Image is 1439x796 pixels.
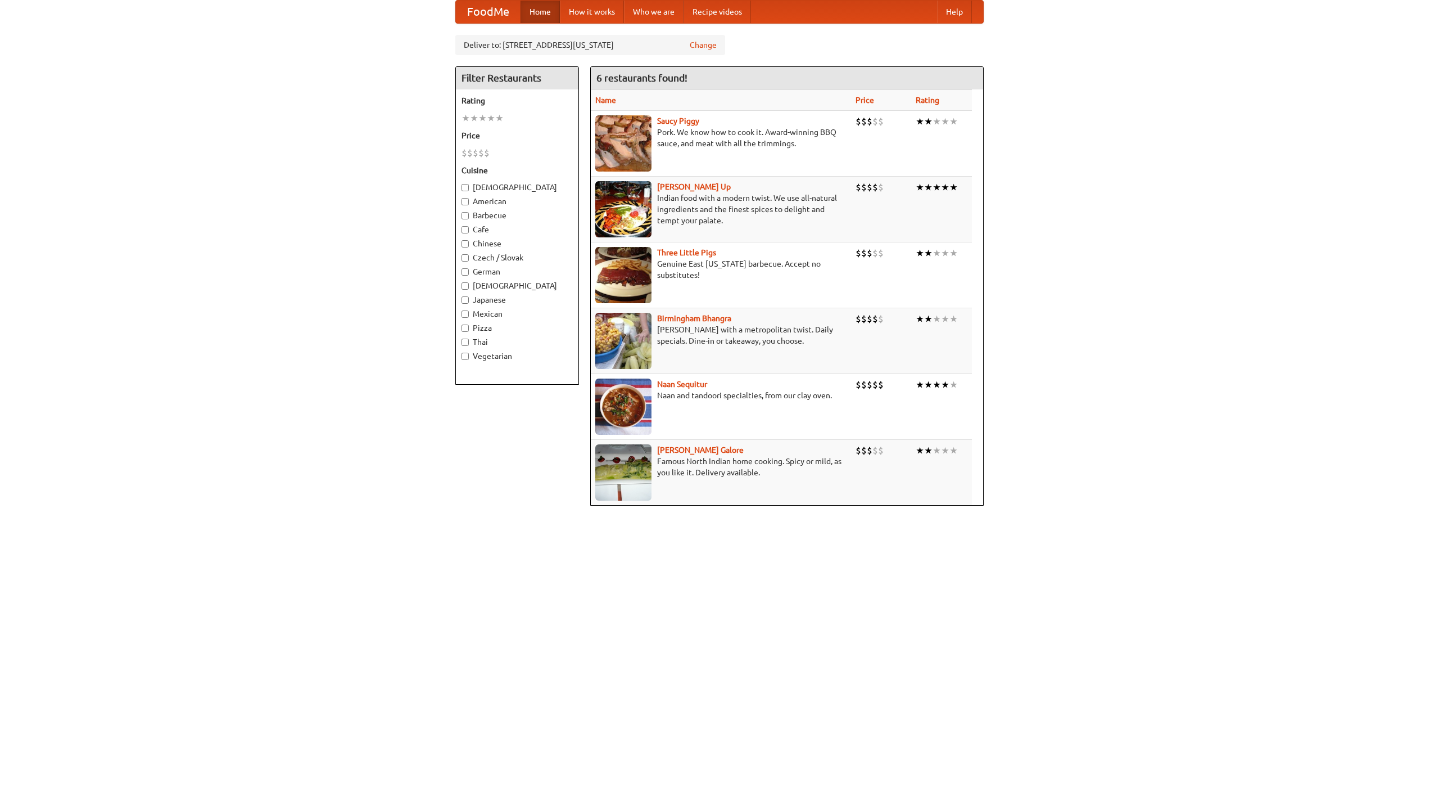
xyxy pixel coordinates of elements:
[924,115,933,128] li: ★
[916,115,924,128] li: ★
[595,192,847,226] p: Indian food with a modern twist. We use all-natural ingredients and the finest spices to delight ...
[916,379,924,391] li: ★
[941,444,949,457] li: ★
[478,112,487,124] li: ★
[461,130,573,141] h5: Price
[941,313,949,325] li: ★
[495,112,504,124] li: ★
[916,313,924,325] li: ★
[916,181,924,194] li: ★
[461,147,467,159] li: $
[484,147,490,159] li: $
[461,266,573,277] label: German
[461,238,573,249] label: Chinese
[949,379,958,391] li: ★
[461,95,573,106] h5: Rating
[878,181,884,194] li: $
[867,115,872,128] li: $
[595,181,651,237] img: curryup.jpg
[461,350,573,362] label: Vegetarian
[867,181,872,194] li: $
[878,247,884,259] li: $
[461,165,573,176] h5: Cuisine
[624,1,684,23] a: Who we are
[872,115,878,128] li: $
[867,379,872,391] li: $
[595,258,847,281] p: Genuine East [US_STATE] barbecue. Accept no substitutes!
[657,380,707,389] a: Naan Sequitur
[461,198,469,205] input: American
[933,247,941,259] li: ★
[461,311,469,318] input: Mexican
[657,446,744,455] a: [PERSON_NAME] Galore
[690,39,717,51] a: Change
[456,1,521,23] a: FoodMe
[872,379,878,391] li: $
[916,444,924,457] li: ★
[595,313,651,369] img: bhangra.jpg
[461,226,469,233] input: Cafe
[684,1,751,23] a: Recipe videos
[941,115,949,128] li: ★
[937,1,972,23] a: Help
[861,247,867,259] li: $
[878,379,884,391] li: $
[595,324,847,347] p: [PERSON_NAME] with a metropolitan twist. Daily specials. Dine-in or takeaway, you choose.
[949,247,958,259] li: ★
[461,336,573,348] label: Thai
[867,247,872,259] li: $
[596,73,687,83] ng-pluralize: 6 restaurants found!
[487,112,495,124] li: ★
[657,116,699,125] a: Saucy Piggy
[856,247,861,259] li: $
[595,456,847,478] p: Famous North Indian home cooking. Spicy or mild, as you like it. Delivery available.
[657,248,716,257] a: Three Little Pigs
[461,210,573,221] label: Barbecue
[595,379,651,435] img: naansequitur.jpg
[657,314,731,323] a: Birmingham Bhangra
[924,444,933,457] li: ★
[461,282,469,290] input: [DEMOGRAPHIC_DATA]
[933,313,941,325] li: ★
[595,115,651,172] img: saucy.jpg
[933,444,941,457] li: ★
[595,127,847,149] p: Pork. We know how to cook it. Award-winning BBQ sauce, and meat with all the trimmings.
[872,181,878,194] li: $
[949,444,958,457] li: ★
[560,1,624,23] a: How it works
[595,444,651,501] img: currygalore.jpg
[878,115,884,128] li: $
[861,115,867,128] li: $
[872,247,878,259] li: $
[595,247,651,303] img: littlepigs.jpg
[473,147,478,159] li: $
[461,224,573,235] label: Cafe
[478,147,484,159] li: $
[867,313,872,325] li: $
[949,313,958,325] li: ★
[455,35,725,55] div: Deliver to: [STREET_ADDRESS][US_STATE]
[470,112,478,124] li: ★
[924,247,933,259] li: ★
[461,339,469,346] input: Thai
[461,212,469,219] input: Barbecue
[461,252,573,263] label: Czech / Slovak
[878,444,884,457] li: $
[933,181,941,194] li: ★
[924,313,933,325] li: ★
[461,182,573,193] label: [DEMOGRAPHIC_DATA]
[467,147,473,159] li: $
[461,268,469,276] input: German
[924,379,933,391] li: ★
[924,181,933,194] li: ★
[657,182,731,191] a: [PERSON_NAME] Up
[461,254,469,262] input: Czech / Slovak
[461,112,470,124] li: ★
[461,184,469,191] input: [DEMOGRAPHIC_DATA]
[872,444,878,457] li: $
[949,115,958,128] li: ★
